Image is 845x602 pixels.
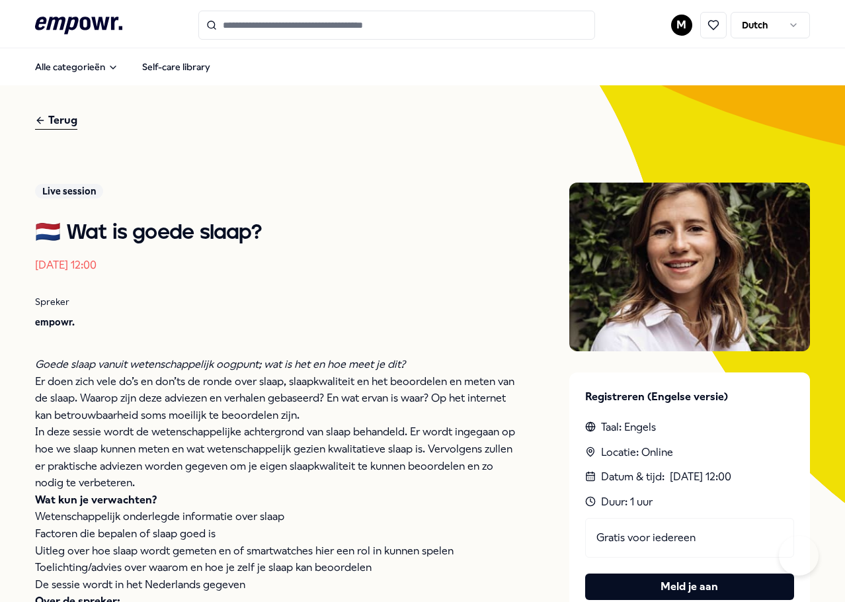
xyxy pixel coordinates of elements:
div: Live session [35,184,103,198]
p: Registreren (Engelse versie) [585,388,794,406]
p: Wetenschappelijk onderlegde informatie over slaap [35,508,516,525]
img: Presenter image [569,183,810,352]
strong: Wat kun je verwachten? [35,494,157,506]
div: Locatie: Online [585,444,794,461]
p: Spreker [35,294,516,309]
iframe: Help Scout Beacon - Open [779,536,819,576]
a: Self-care library [132,54,221,80]
p: Uitleg over hoe slaap wordt gemeten en of smartwatches hier een rol in kunnen spelen [35,542,516,560]
h1: 🇳🇱 Wat is goede slaap? [35,220,516,246]
div: Duur: 1 uur [585,494,794,511]
p: Er doen zich vele do’s en don’ts de ronde over slaap, slaapkwaliteit en het beoordelen en meten v... [35,373,516,424]
time: [DATE] 12:00 [35,259,97,271]
button: M [671,15,692,36]
time: [DATE] 12:00 [670,468,731,486]
div: Taal: Engels [585,419,794,436]
input: Search for products, categories or subcategories [198,11,595,40]
p: De sessie wordt in het Nederlands gegeven [35,576,516,593]
button: Meld je aan [585,574,794,600]
div: Gratis voor iedereen [585,518,794,558]
div: Terug [35,112,77,130]
div: Datum & tijd : [585,468,794,486]
em: Goede slaap vanuit wetenschappelijk oogpunt; wat is het en hoe meet je dit? [35,358,405,370]
nav: Main [24,54,221,80]
p: In deze sessie wordt de wetenschappelijke achtergrond van slaap behandeld. Er wordt ingegaan op h... [35,423,516,491]
p: Toelichting/advies over waarom en hoe je zelf je slaap kan beoordelen [35,559,516,576]
button: Alle categorieën [24,54,129,80]
p: Factoren die bepalen of slaap goed is [35,525,516,542]
p: empowr. [35,315,516,329]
